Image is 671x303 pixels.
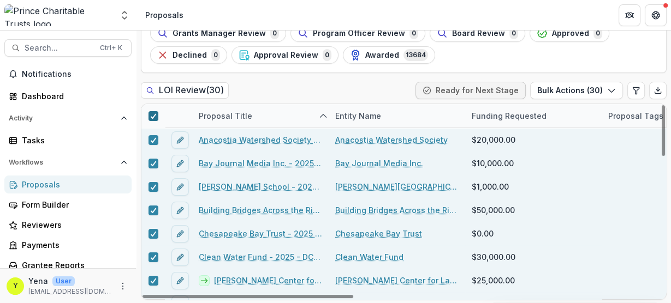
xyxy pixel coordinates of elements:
[335,181,459,192] a: [PERSON_NAME][GEOGRAPHIC_DATA]
[593,27,602,39] span: 0
[28,275,48,287] p: Yena
[22,90,123,102] div: Dashboard
[231,46,339,64] button: Approval Review0
[465,104,602,128] div: Funding Requested
[472,228,494,239] span: $0.00
[192,104,329,128] div: Proposal Title
[22,135,123,146] div: Tasks
[254,51,318,60] span: Approval Review
[4,154,132,171] button: Open Workflows
[602,110,670,122] div: Proposal Tags
[171,202,189,219] button: edit
[649,82,667,99] button: Export table data
[472,134,515,146] span: $20,000.00
[335,275,459,286] a: [PERSON_NAME] Center for Law and Justice
[319,112,328,120] svg: sorted ascending
[409,27,418,39] span: 0
[270,27,279,39] span: 0
[25,44,93,53] span: Search...
[214,275,322,286] a: [PERSON_NAME] Center for Law and Justice - 2025 - DC - Full Application
[171,131,189,149] button: edit
[472,181,509,192] span: $1,000.00
[552,29,589,38] span: Approved
[22,199,123,210] div: Form Builder
[452,29,505,38] span: Board Review
[335,204,459,216] a: Building Bridges Across the River
[13,282,18,289] div: Yena
[22,259,123,271] div: Grantee Reports
[4,87,132,105] a: Dashboard
[22,239,123,251] div: Payments
[141,82,229,98] h2: LOI Review ( 30 )
[117,4,132,26] button: Open entity switcher
[192,110,259,122] div: Proposal Title
[28,287,112,296] p: [EMAIL_ADDRESS][DOMAIN_NAME]
[173,29,266,38] span: Grants Manager Review
[430,25,525,42] button: Board Review0
[171,178,189,196] button: edit
[465,110,553,122] div: Funding Requested
[4,256,132,274] a: Grantee Reports
[329,104,465,128] div: Entity Name
[530,82,623,99] button: Bulk Actions (30)
[472,275,515,286] span: $25,000.00
[199,251,322,263] a: Clean Water Fund - 2025 - DC - Expedited Grant Update
[171,155,189,172] button: edit
[335,134,448,146] a: Anacostia Watershed Society
[22,70,127,79] span: Notifications
[313,29,405,38] span: Program Officer Review
[199,134,322,146] a: Anacostia Watershed Society - 2025 - DC - Full Application
[365,51,399,60] span: Awarded
[22,219,123,231] div: Reviewers
[171,249,189,266] button: edit
[645,4,667,26] button: Get Help
[211,49,220,61] span: 0
[199,181,322,192] a: [PERSON_NAME] School - 2025 - DC - Abbreviated Application
[9,114,116,122] span: Activity
[171,272,189,289] button: edit
[4,236,132,254] a: Payments
[403,49,428,61] span: 13684
[627,82,645,99] button: Edit table settings
[335,251,403,263] a: Clean Water Fund
[472,157,514,169] span: $10,000.00
[4,110,132,127] button: Open Activity
[173,51,207,60] span: Declined
[343,46,435,64] button: Awarded13684
[145,9,183,21] div: Proposals
[199,157,322,169] a: Bay Journal Media Inc. - 2025 - DC - Full Application
[4,131,132,149] a: Tasks
[4,65,132,83] button: Notifications
[472,204,515,216] span: $50,000.00
[335,228,422,239] a: Chesapeake Bay Trust
[171,225,189,243] button: edit
[116,280,129,293] button: More
[530,25,609,42] button: Approved0
[22,179,123,190] div: Proposals
[415,82,526,99] button: Ready for Next Stage
[335,157,423,169] a: Bay Journal Media Inc.
[290,25,425,42] button: Program Officer Review0
[4,39,132,57] button: Search...
[4,175,132,193] a: Proposals
[9,159,116,166] span: Workflows
[472,251,515,263] span: $30,000.00
[150,46,227,64] button: Declined0
[509,27,518,39] span: 0
[98,42,124,54] div: Ctrl + K
[4,216,132,234] a: Reviewers
[619,4,640,26] button: Partners
[329,110,388,122] div: Entity Name
[4,4,112,26] img: Prince Charitable Trusts logo
[323,49,331,61] span: 0
[141,7,188,23] nav: breadcrumb
[199,204,322,216] a: Building Bridges Across the River - 2025 - DC - Expedited Grant Update
[150,25,286,42] button: Grants Manager Review0
[199,228,322,239] a: Chesapeake Bay Trust - 2025 - DC - Expedited Grant Update
[4,196,132,214] a: Form Builder
[52,276,75,286] p: User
